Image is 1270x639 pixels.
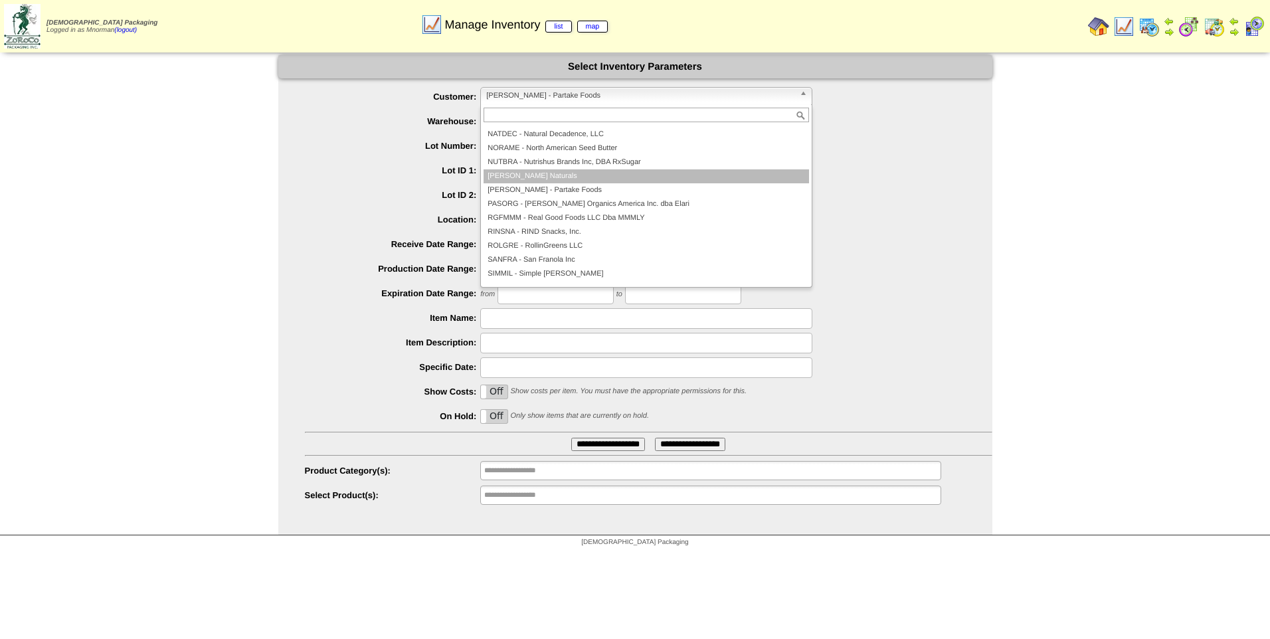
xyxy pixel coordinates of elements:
label: Show Costs: [305,387,481,397]
a: (logout) [114,27,137,34]
li: NUTBRA - Nutrishus Brands Inc, DBA RxSugar [484,155,809,169]
img: calendarprod.gif [1138,16,1160,37]
label: Production Date Range: [305,264,481,274]
span: from [480,290,495,298]
a: list [545,21,571,33]
label: Item Description: [305,337,481,347]
img: arrowright.gif [1229,27,1239,37]
span: Show costs per item. You must have the appropriate permissions for this. [510,387,747,395]
img: home.gif [1088,16,1109,37]
span: Manage Inventory [444,18,608,32]
li: SANFRA - San Franola Inc [484,253,809,267]
label: Expiration Date Range: [305,288,481,298]
div: Select Inventory Parameters [278,55,992,78]
label: Off [481,410,507,423]
img: calendarblend.gif [1178,16,1200,37]
label: Location: [305,215,481,225]
span: Only show items that are currently on hold. [510,412,648,420]
li: STEONE - Step One Foods, LLC [484,281,809,295]
label: Specific Date: [305,362,481,372]
img: line_graph.gif [421,14,442,35]
img: line_graph.gif [1113,16,1134,37]
label: Lot ID 1: [305,165,481,175]
label: Item Name: [305,313,481,323]
li: NATDEC - Natural Decadence, LLC [484,128,809,141]
a: map [577,21,608,33]
label: Product Category(s): [305,466,481,476]
li: NORAME - North American Seed Butter [484,141,809,155]
img: calendarinout.gif [1204,16,1225,37]
span: [DEMOGRAPHIC_DATA] Packaging [581,539,688,546]
img: calendarcustomer.gif [1243,16,1265,37]
div: OnOff [480,409,508,424]
img: zoroco-logo-small.webp [4,4,41,48]
img: arrowright.gif [1164,27,1174,37]
label: Customer: [305,92,481,102]
span: Logged in as Mnorman [46,19,157,34]
label: Off [481,385,507,399]
li: RINSNA - RIND Snacks, Inc. [484,225,809,239]
label: Lot ID 2: [305,190,481,200]
li: [PERSON_NAME] - Partake Foods [484,183,809,197]
label: On Hold: [305,411,481,421]
img: arrowleft.gif [1164,16,1174,27]
label: Warehouse: [305,116,481,126]
li: ROLGRE - RollinGreens LLC [484,239,809,253]
li: PASORG - [PERSON_NAME] Organics America Inc. dba Elari [484,197,809,211]
div: OnOff [480,385,508,399]
img: arrowleft.gif [1229,16,1239,27]
span: [PERSON_NAME] - Partake Foods [486,88,794,104]
label: Select Product(s): [305,490,481,500]
li: SIMMIL - Simple [PERSON_NAME] [484,267,809,281]
label: Receive Date Range: [305,239,481,249]
li: RGFMMM - Real Good Foods LLC Dba MMMLY [484,211,809,225]
label: Lot Number: [305,141,481,151]
li: [PERSON_NAME] Naturals [484,169,809,183]
span: to [616,290,622,298]
span: [DEMOGRAPHIC_DATA] Packaging [46,19,157,27]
